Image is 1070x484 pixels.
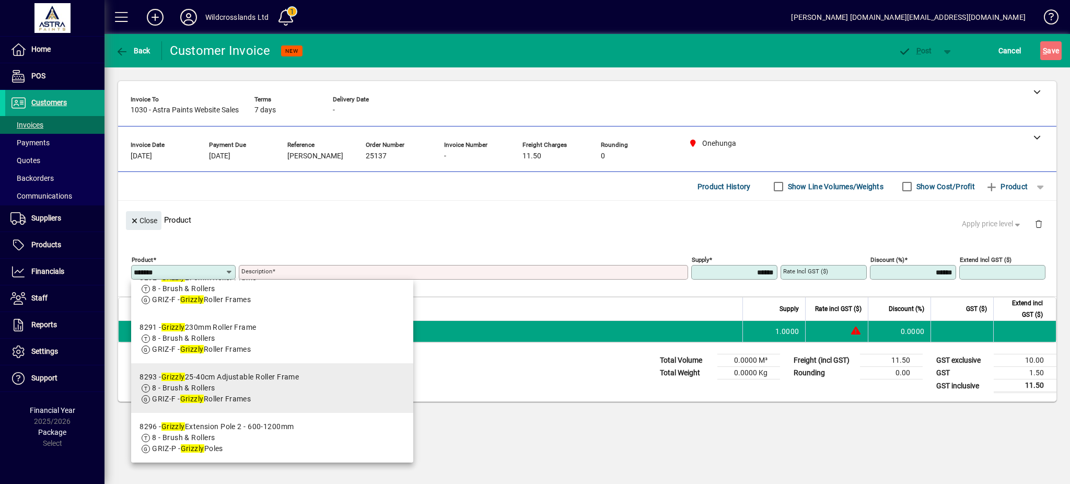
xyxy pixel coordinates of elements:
[31,240,61,249] span: Products
[10,156,40,165] span: Quotes
[161,323,185,331] em: Grizzly
[5,259,104,285] a: Financials
[1043,47,1047,55] span: S
[31,267,64,275] span: Financials
[131,363,413,413] mat-option: 8293 - Grizzly 25-40cm Adjustable Roller Frame
[958,215,1027,234] button: Apply price level
[962,218,1022,229] span: Apply price level
[655,354,717,367] td: Total Volume
[5,285,104,312] a: Staff
[1036,2,1057,36] a: Knowledge Base
[180,295,204,304] em: Grizzly
[10,192,72,200] span: Communications
[132,256,153,263] mat-label: Product
[180,345,204,353] em: Grizzly
[113,41,153,60] button: Back
[172,8,205,27] button: Profile
[693,177,755,196] button: Product History
[138,8,172,27] button: Add
[152,433,215,442] span: 8 - Brush & Rollers
[931,354,994,367] td: GST exclusive
[209,152,230,160] span: [DATE]
[994,379,1056,393] td: 11.50
[152,384,215,392] span: 8 - Brush & Rollers
[152,444,223,453] span: GRIZ-P - Poles
[5,232,104,258] a: Products
[31,374,57,382] span: Support
[966,303,987,315] span: GST ($)
[152,345,251,353] span: GRIZ-F - Roller Frames
[1043,42,1059,59] span: ave
[786,181,883,192] label: Show Line Volumes/Weights
[31,294,48,302] span: Staff
[126,211,161,230] button: Close
[1040,41,1062,60] button: Save
[152,295,251,304] span: GRIZ-F - Roller Frames
[10,121,43,129] span: Invoices
[522,152,541,160] span: 11.50
[889,303,924,315] span: Discount (%)
[898,47,932,55] span: ost
[130,212,157,229] span: Close
[181,444,204,453] em: Grizzly
[287,152,343,160] span: [PERSON_NAME]
[893,41,937,60] button: Post
[931,379,994,393] td: GST inclusive
[868,321,931,342] td: 0.0000
[692,256,709,263] mat-label: Supply
[5,134,104,152] a: Payments
[914,181,975,192] label: Show Cost/Profit
[860,354,923,367] td: 11.50
[5,339,104,365] a: Settings
[994,367,1056,379] td: 1.50
[1026,211,1051,236] button: Delete
[139,322,257,333] div: 8291 - 230mm Roller Frame
[1000,297,1043,320] span: Extend incl GST ($)
[931,367,994,379] td: GST
[131,152,152,160] span: [DATE]
[783,268,828,275] mat-label: Rate incl GST ($)
[5,116,104,134] a: Invoices
[1026,219,1051,228] app-page-header-button: Delete
[118,201,1056,239] div: Product
[994,354,1056,367] td: 10.00
[104,41,162,60] app-page-header-button: Back
[254,106,276,114] span: 7 days
[5,205,104,232] a: Suppliers
[697,178,751,195] span: Product History
[30,406,75,414] span: Financial Year
[655,367,717,379] td: Total Weight
[131,106,239,114] span: 1030 - Astra Paints Website Sales
[5,37,104,63] a: Home
[788,354,860,367] td: Freight (incl GST)
[180,395,204,403] em: Grizzly
[5,365,104,391] a: Support
[139,372,299,383] div: 8293 - 25-40cm Adjustable Roller Frame
[444,152,446,160] span: -
[5,63,104,89] a: POS
[960,256,1011,263] mat-label: Extend incl GST ($)
[152,284,215,293] span: 8 - Brush & Rollers
[5,187,104,205] a: Communications
[996,41,1024,60] button: Cancel
[916,47,921,55] span: P
[131,314,413,363] mat-option: 8291 - Grizzly 230mm Roller Frame
[131,413,413,463] mat-option: 8296 - Grizzly Extension Pole 2 - 600-1200mm
[333,106,335,114] span: -
[139,421,294,432] div: 8296 - Extension Pole 2 - 600-1200mm
[31,98,67,107] span: Customers
[815,303,862,315] span: Rate incl GST ($)
[780,303,799,315] span: Supply
[152,395,251,403] span: GRIZ-F - Roller Frames
[241,268,272,275] mat-label: Description
[791,9,1026,26] div: [PERSON_NAME] [DOMAIN_NAME][EMAIL_ADDRESS][DOMAIN_NAME]
[10,139,50,147] span: Payments
[205,9,269,26] div: Wildcrosslands Ltd
[5,152,104,169] a: Quotes
[717,354,780,367] td: 0.0000 M³
[366,152,387,160] span: 25137
[998,42,1021,59] span: Cancel
[870,256,904,263] mat-label: Discount (%)
[5,312,104,338] a: Reports
[10,174,54,182] span: Backorders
